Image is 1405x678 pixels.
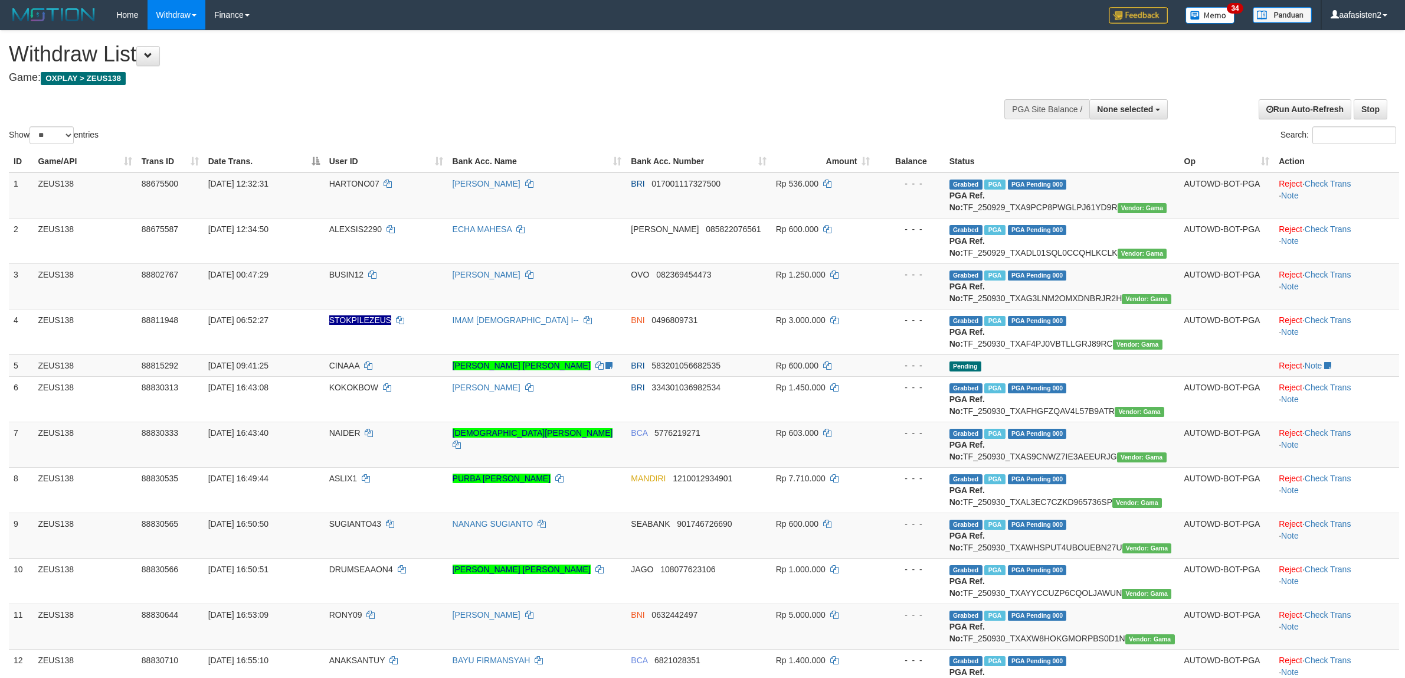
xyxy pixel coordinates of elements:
td: TF_250930_TXAF4PJ0VBTLLGRJ89RC [945,309,1180,354]
select: Showentries [30,126,74,144]
span: Rp 603.000 [776,428,818,438]
td: TF_250930_TXAS9CNWZ7IE3AEEURJG [945,422,1180,467]
span: Grabbed [949,429,982,439]
span: Vendor URL: https://trx31.1velocity.biz [1113,340,1162,350]
td: 6 [9,376,33,422]
span: Grabbed [949,180,982,190]
td: · · [1274,604,1399,649]
a: Check Trans [1305,383,1351,392]
th: Action [1274,151,1399,172]
a: Reject [1279,519,1302,529]
span: PGA Pending [1008,383,1067,393]
a: IMAM [DEMOGRAPHIC_DATA] I-- [453,315,579,325]
span: Marked by aafsolysreylen [984,429,1005,439]
a: Reject [1279,656,1302,665]
a: Note [1281,282,1299,291]
b: PGA Ref. No: [949,282,985,303]
td: 4 [9,309,33,354]
td: 9 [9,513,33,558]
a: Note [1281,327,1299,337]
span: 88815292 [142,361,178,370]
span: DRUMSEAAON4 [329,565,393,574]
img: Feedback.jpg [1109,7,1168,24]
span: RONY09 [329,610,362,620]
td: · · [1274,422,1399,467]
span: [DATE] 16:43:08 [208,383,268,392]
img: MOTION_logo.png [9,6,99,24]
a: [PERSON_NAME] [453,610,520,620]
a: Reject [1279,361,1302,370]
span: PGA Pending [1008,611,1067,621]
div: - - - [879,609,939,621]
span: [PERSON_NAME] [631,224,699,234]
span: BRI [631,383,644,392]
span: Grabbed [949,225,982,235]
span: Vendor URL: https://trx31.1velocity.biz [1115,407,1164,417]
span: [DATE] 16:50:50 [208,519,268,529]
a: ECHA MAHESA [453,224,512,234]
span: Copy 583201056682535 to clipboard [651,361,720,370]
a: Note [1281,440,1299,449]
span: Grabbed [949,474,982,484]
span: PGA Pending [1008,520,1067,530]
span: Vendor URL: https://trx31.1velocity.biz [1122,589,1171,599]
td: ZEUS138 [33,354,136,376]
th: Bank Acc. Name: activate to sort column ascending [448,151,627,172]
b: PGA Ref. No: [949,395,985,416]
a: [PERSON_NAME] [PERSON_NAME] [453,361,591,370]
span: Grabbed [949,611,982,621]
span: [DATE] 12:32:31 [208,179,268,188]
a: Check Trans [1305,428,1351,438]
span: SUGIANTO43 [329,519,381,529]
span: 88830313 [142,383,178,392]
span: Rp 1.400.000 [776,656,826,665]
th: Balance [875,151,944,172]
span: ASLIX1 [329,474,357,483]
span: [DATE] 00:47:29 [208,270,268,279]
td: AUTOWD-BOT-PGA [1180,309,1275,354]
a: NANANG SUGIANTO [453,519,533,529]
span: 88811948 [142,315,178,325]
td: 7 [9,422,33,467]
a: Check Trans [1305,610,1351,620]
span: OVO [631,270,649,279]
span: [DATE] 09:41:25 [208,361,268,370]
span: PGA Pending [1008,180,1067,190]
b: PGA Ref. No: [949,485,985,507]
td: TF_250930_TXAXW8HOKGMORPBS0D1N [945,604,1180,649]
span: BRI [631,361,644,370]
span: Vendor URL: https://trx31.1velocity.biz [1112,498,1162,508]
span: Copy 901746726690 to clipboard [677,519,732,529]
a: BAYU FIRMANSYAH [453,656,530,665]
span: Rp 3.000.000 [776,315,826,325]
td: ZEUS138 [33,467,136,513]
span: Vendor URL: https://trx31.1velocity.biz [1125,634,1175,644]
a: Note [1281,622,1299,631]
input: Search: [1312,126,1396,144]
span: Rp 1.000.000 [776,565,826,574]
th: ID [9,151,33,172]
a: Note [1281,236,1299,246]
a: [PERSON_NAME] [PERSON_NAME] [453,565,591,574]
td: TF_250930_TXAG3LNM2OMXDNBRJR2H [945,263,1180,309]
span: HARTONO07 [329,179,379,188]
td: AUTOWD-BOT-PGA [1180,422,1275,467]
span: None selected [1097,105,1153,114]
span: Copy 0632442497 to clipboard [651,610,697,620]
span: Marked by aafsolysreylen [984,656,1005,666]
th: Date Trans.: activate to sort column descending [204,151,325,172]
span: Rp 600.000 [776,519,818,529]
span: Marked by aafpengsreynich [984,611,1005,621]
td: · · [1274,218,1399,263]
a: Note [1281,485,1299,495]
span: Grabbed [949,316,982,326]
a: Check Trans [1305,224,1351,234]
td: · · [1274,513,1399,558]
a: [DEMOGRAPHIC_DATA][PERSON_NAME] [453,428,613,438]
td: TF_250929_TXADL01SQL0CCQHLKCLK [945,218,1180,263]
span: Marked by aafchomsokheang [984,474,1005,484]
span: Marked by aafchomsokheang [984,520,1005,530]
span: 88830710 [142,656,178,665]
a: [PERSON_NAME] [453,383,520,392]
span: Rp 600.000 [776,361,818,370]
